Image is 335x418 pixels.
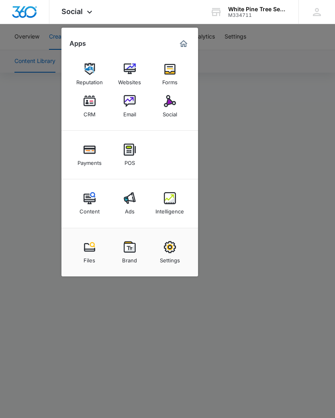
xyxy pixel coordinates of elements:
[74,237,105,268] a: Files
[163,107,177,118] div: Social
[228,6,287,12] div: account name
[118,75,141,85] div: Websites
[80,204,100,215] div: Content
[76,75,103,85] div: Reputation
[74,91,105,122] a: CRM
[125,156,135,166] div: POS
[122,253,137,264] div: Brand
[123,107,136,118] div: Email
[162,75,178,85] div: Forms
[114,59,145,89] a: Websites
[160,253,180,264] div: Settings
[155,204,184,215] div: Intelligence
[228,12,287,18] div: account id
[61,7,83,16] span: Social
[84,253,95,264] div: Files
[155,237,185,268] a: Settings
[114,237,145,268] a: Brand
[155,188,185,219] a: Intelligence
[74,140,105,170] a: Payments
[74,59,105,89] a: Reputation
[74,188,105,219] a: Content
[114,91,145,122] a: Email
[69,40,86,47] h2: Apps
[125,204,135,215] div: Ads
[84,107,96,118] div: CRM
[155,59,185,89] a: Forms
[155,91,185,122] a: Social
[114,188,145,219] a: Ads
[177,37,190,50] a: Marketing 360® Dashboard
[78,156,102,166] div: Payments
[114,140,145,170] a: POS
